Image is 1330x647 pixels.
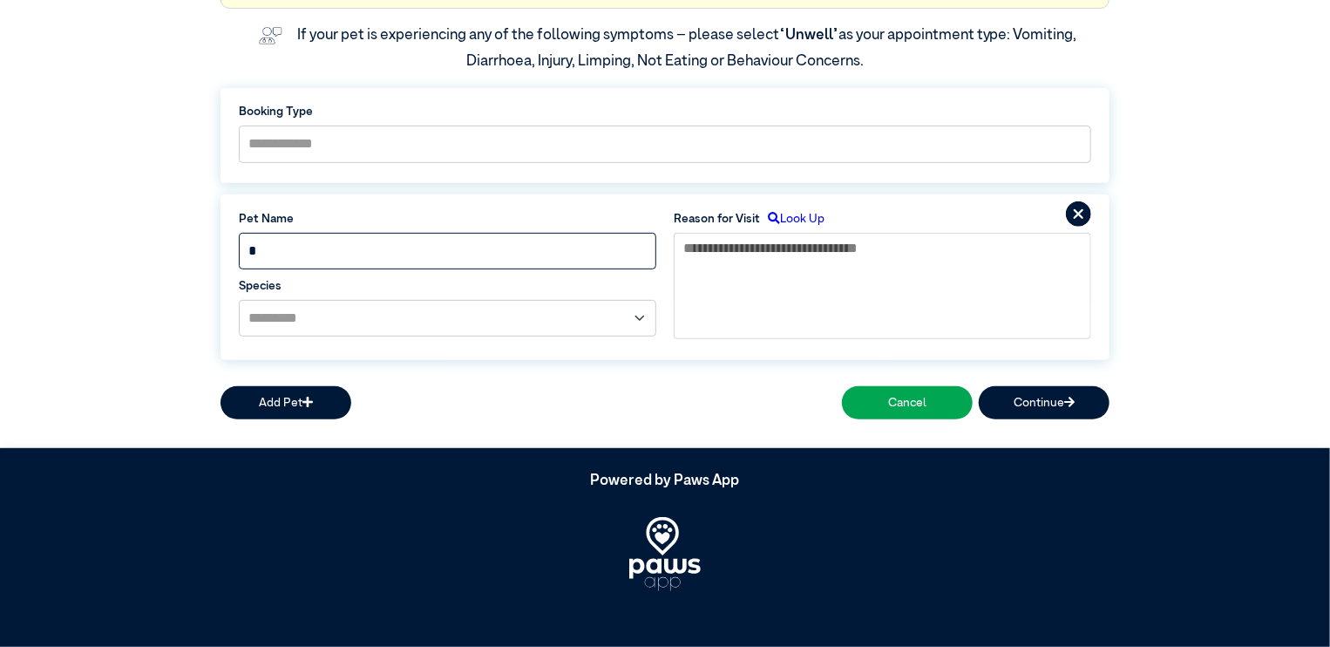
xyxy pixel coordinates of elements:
[842,386,973,419] button: Cancel
[221,473,1109,490] h5: Powered by Paws App
[779,28,838,43] span: “Unwell”
[297,28,1080,69] label: If your pet is experiencing any of the following symptoms – please select as your appointment typ...
[629,517,701,591] img: PawsApp
[239,210,656,228] label: Pet Name
[674,210,760,228] label: Reason for Visit
[221,386,351,419] button: Add Pet
[239,277,656,295] label: Species
[253,21,288,51] img: vet
[979,386,1109,419] button: Continue
[239,103,1091,120] label: Booking Type
[760,210,824,228] label: Look Up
